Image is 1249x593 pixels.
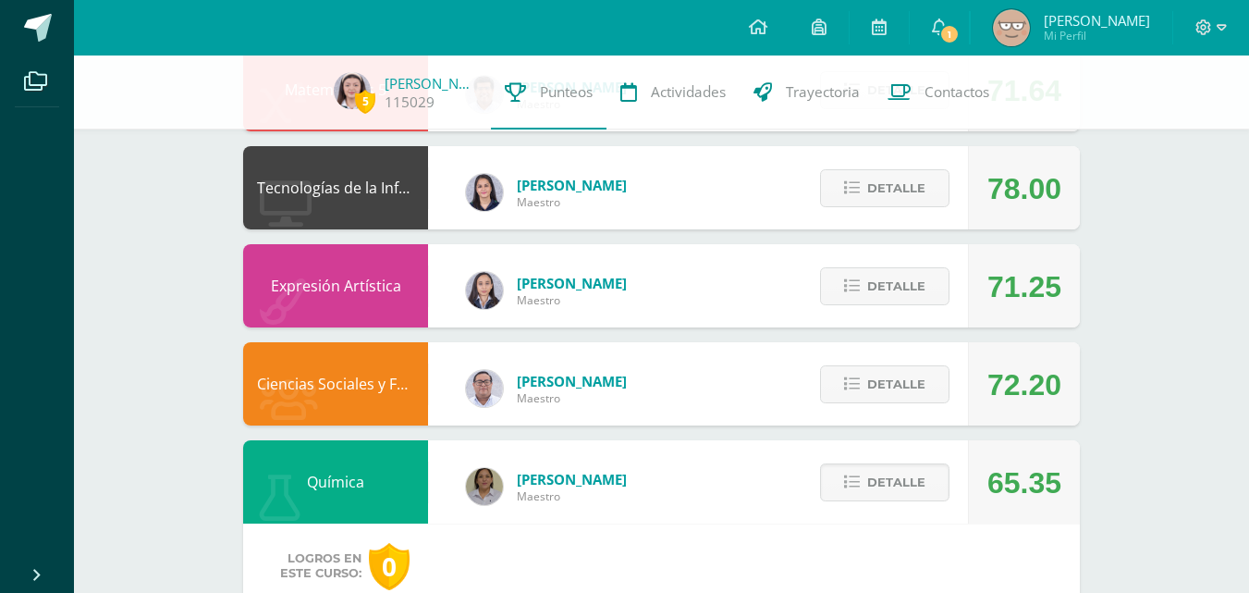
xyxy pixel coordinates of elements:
div: 71.25 [987,245,1061,328]
div: 0 [369,543,410,590]
div: 78.00 [987,147,1061,230]
span: Contactos [925,82,989,102]
span: Detalle [867,269,925,303]
img: 4725ac30a4b5e3f6cb13a1b1878e08d8.png [334,72,371,109]
button: Detalle [820,463,949,501]
img: 35694fb3d471466e11a043d39e0d13e5.png [466,272,503,309]
div: Ciencias Sociales y Formación Ciudadana 5 [243,342,428,426]
span: Mi Perfil [1044,28,1150,43]
span: Detalle [867,367,925,402]
span: Maestro [517,292,627,308]
button: Detalle [820,169,949,207]
div: Química [243,440,428,524]
span: 5 [355,90,375,113]
a: Punteos [491,56,606,130]
a: Trayectoria [740,56,874,130]
span: Actividades [651,82,726,102]
span: [PERSON_NAME] [517,470,627,488]
span: Detalle [867,465,925,500]
span: Maestro [517,488,627,504]
span: 1 [939,24,960,44]
span: Logros en este curso: [280,551,361,581]
span: [PERSON_NAME] [517,372,627,390]
span: [PERSON_NAME] [1044,11,1150,30]
button: Detalle [820,365,949,403]
div: 72.20 [987,343,1061,426]
span: Punteos [540,82,593,102]
div: 65.35 [987,441,1061,525]
span: Detalle [867,171,925,205]
a: [PERSON_NAME] [385,74,477,93]
span: [PERSON_NAME] [517,274,627,292]
a: Actividades [606,56,740,130]
img: 3af43c4f3931345fadf8ce10480f33e2.png [466,468,503,505]
img: dbcf09110664cdb6f63fe058abfafc14.png [466,174,503,211]
span: [PERSON_NAME] [517,176,627,194]
span: Maestro [517,194,627,210]
div: Tecnologías de la Información y la Comunicación 5 [243,146,428,229]
img: 8a645319073ae46e45be4e2c41f52a03.png [993,9,1030,46]
a: 115029 [385,93,435,112]
span: Trayectoria [786,82,860,102]
button: Detalle [820,267,949,305]
span: Maestro [517,390,627,406]
img: 5778bd7e28cf89dedf9ffa8080fc1cd8.png [466,370,503,407]
a: Contactos [874,56,1003,130]
div: Expresión Artística [243,244,428,327]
